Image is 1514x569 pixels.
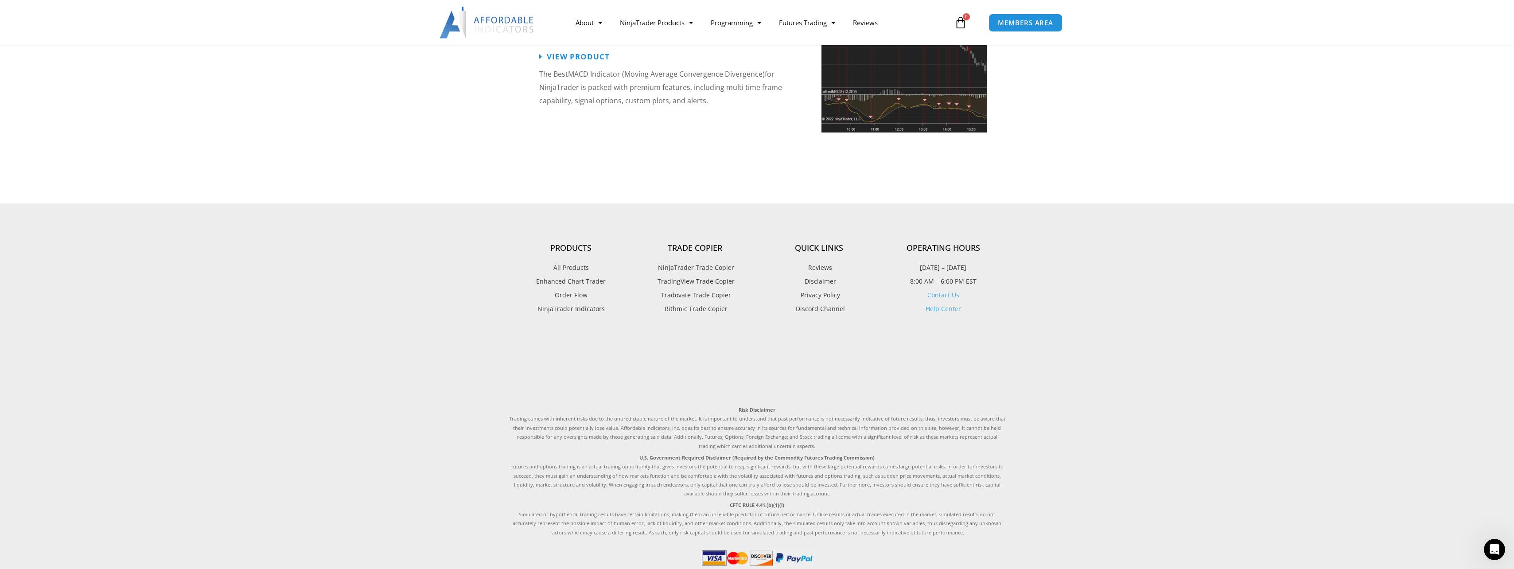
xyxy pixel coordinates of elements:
span: View Product [547,53,610,60]
span: Reviews [806,262,832,273]
p: Simulated or hypothetical trading results have certain limitations, making them an unreliable pre... [509,501,1005,537]
a: Programming [702,12,770,33]
a: Futures Trading [770,12,844,33]
h4: Operating Hours [881,243,1005,253]
nav: Menu [567,12,952,33]
a: Privacy Policy [757,289,881,301]
strong: U.S. Government Required Disclaimer (Required by the Commodity Futures Trading Commission) [639,454,875,461]
a: Reviews [844,12,887,33]
a: MEMBERS AREA [989,14,1063,32]
iframe: Customer reviews powered by Trustpilot [509,335,1005,397]
span: Order Flow [555,289,588,301]
h4: Trade Copier [633,243,757,253]
span: MACD Indicator (Moving Average Convergence Divergence) [568,69,765,79]
span: Disclaimer [802,276,836,287]
span: The Best [539,69,568,79]
h4: Products [509,243,633,253]
span: MEMBERS AREA [998,19,1053,26]
span: Discord Channel [794,303,845,315]
span: All Products [553,262,589,273]
a: All Products [509,262,633,273]
a: Rithmic Trade Copier [633,303,757,315]
img: PaymentIcons | Affordable Indicators – NinjaTrader [700,548,814,568]
span: Rithmic Trade Copier [662,303,728,315]
span: for NinjaTrader is packed with premium features, including multi time frame capability, signal op... [539,69,782,105]
p: Trading comes with inherent risks due to the unpredictable nature of the market. It is important ... [509,405,1005,451]
span: TradingView Trade Copier [655,276,735,287]
iframe: Intercom live chat [1484,539,1505,560]
a: TradingView Trade Copier [633,276,757,287]
a: Reviews [757,262,881,273]
a: NinjaTrader Indicators [509,303,633,315]
a: NinjaTrader Products [611,12,702,33]
p: Futures and options trading is an actual trading opportunity that gives investors the potential t... [509,453,1005,499]
a: Order Flow [509,289,633,301]
img: LogoAI | Affordable Indicators – NinjaTrader [440,7,535,39]
span: NinjaTrader Trade Copier [656,262,734,273]
a: Help Center [926,304,961,313]
h4: Quick Links [757,243,881,253]
a: NinjaTrader Trade Copier [633,262,757,273]
a: Enhanced Chart Trader [509,276,633,287]
p: [DATE] – [DATE] [881,262,1005,273]
strong: CFTC RULE 4.41.(b)(1)(i) [730,502,784,508]
span: NinjaTrader Indicators [537,303,605,315]
strong: Risk Disclaimer [739,406,775,413]
a: 0 [941,10,980,35]
a: Tradovate Trade Copier [633,289,757,301]
span: 0 [963,13,970,20]
a: View Product [539,53,610,60]
a: Contact Us [927,291,959,299]
span: Privacy Policy [798,289,840,301]
span: Tradovate Trade Copier [659,289,731,301]
a: Discord Channel [757,303,881,315]
p: 8:00 AM – 6:00 PM EST [881,276,1005,287]
span: Enhanced Chart Trader [536,276,606,287]
a: Disclaimer [757,276,881,287]
a: About [567,12,611,33]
